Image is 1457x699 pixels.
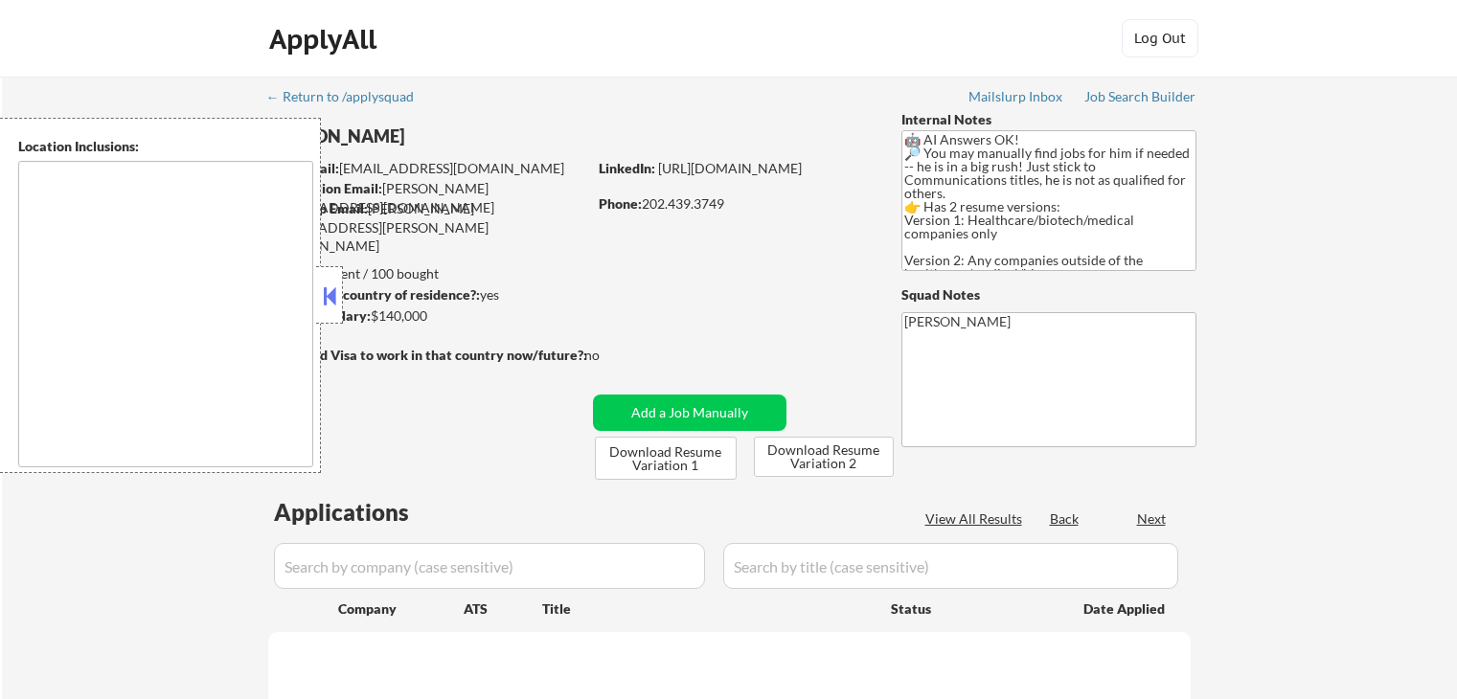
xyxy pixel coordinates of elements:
input: Search by title (case sensitive) [723,543,1178,589]
button: Add a Job Manually [593,395,786,431]
div: Internal Notes [901,110,1196,129]
div: Company [338,599,464,619]
div: Mailslurp Inbox [968,90,1064,103]
button: Download Resume Variation 1 [595,437,737,480]
div: Status [891,591,1056,625]
div: Job Search Builder [1084,90,1196,103]
a: Mailslurp Inbox [968,89,1064,108]
div: [PERSON_NAME] [268,124,662,148]
div: [EMAIL_ADDRESS][DOMAIN_NAME] [269,159,586,178]
div: [PERSON_NAME][EMAIL_ADDRESS][PERSON_NAME][DOMAIN_NAME] [268,199,586,256]
div: ApplyAll [269,23,382,56]
strong: Phone: [599,195,642,212]
strong: Can work in country of residence?: [267,286,480,303]
div: Squad Notes [901,285,1196,304]
div: 74 sent / 100 bought [267,264,586,283]
div: ← Return to /applysquad [266,90,432,103]
div: [PERSON_NAME][EMAIL_ADDRESS][DOMAIN_NAME] [269,179,586,216]
div: Back [1050,509,1081,529]
button: Log Out [1122,19,1198,57]
div: Applications [274,501,464,524]
div: View All Results [925,509,1028,529]
div: Date Applied [1083,599,1168,619]
button: Download Resume Variation 2 [754,437,894,477]
div: 202.439.3749 [599,194,870,214]
a: ← Return to /applysquad [266,89,432,108]
div: ATS [464,599,542,619]
div: Next [1137,509,1168,529]
div: Location Inclusions: [18,137,313,156]
input: Search by company (case sensitive) [274,543,705,589]
div: $140,000 [267,306,586,326]
div: Title [542,599,873,619]
div: no [584,346,639,365]
a: [URL][DOMAIN_NAME] [658,160,802,176]
strong: Will need Visa to work in that country now/future?: [268,347,587,363]
strong: LinkedIn: [599,160,655,176]
div: yes [267,285,581,304]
